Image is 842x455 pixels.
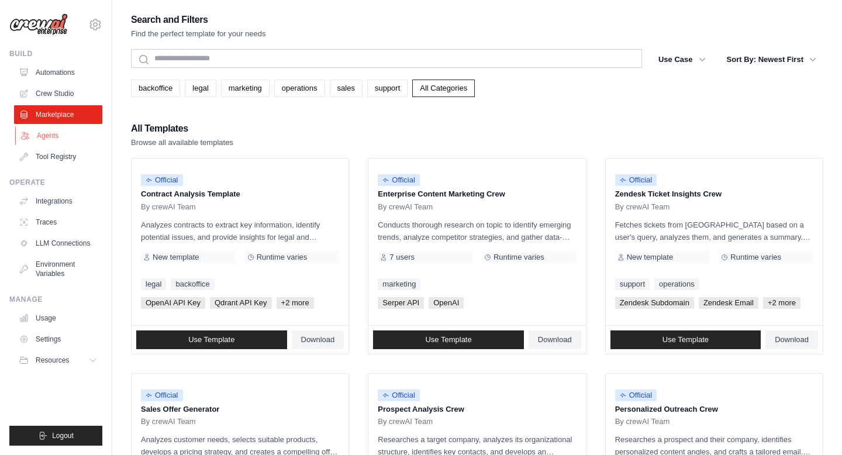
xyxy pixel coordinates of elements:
a: Settings [14,330,102,349]
a: backoffice [171,278,214,290]
p: Contract Analysis Template [141,188,339,200]
p: Fetches tickets from [GEOGRAPHIC_DATA] based on a user's query, analyzes them, and generates a su... [615,219,813,243]
a: LLM Connections [14,234,102,253]
a: Environment Variables [14,255,102,283]
a: backoffice [131,80,180,97]
a: marketing [378,278,420,290]
h2: Search and Filters [131,12,266,28]
span: Use Template [425,335,471,344]
span: 7 users [389,253,415,262]
span: By crewAI Team [141,202,196,212]
a: sales [330,80,363,97]
p: Conducts thorough research on topic to identify emerging trends, analyze competitor strategies, a... [378,219,576,243]
div: Build [9,49,102,58]
span: New template [627,253,673,262]
p: Personalized Outreach Crew [615,404,813,415]
button: Sort By: Newest First [720,49,823,70]
span: Download [538,335,572,344]
span: Use Template [662,335,709,344]
p: Zendesk Ticket Insights Crew [615,188,813,200]
a: support [367,80,408,97]
a: Use Template [373,330,524,349]
span: Runtime varies [730,253,781,262]
a: operations [274,80,325,97]
span: Download [775,335,809,344]
a: support [615,278,650,290]
div: Operate [9,178,102,187]
button: Resources [14,351,102,370]
span: By crewAI Team [615,202,670,212]
button: Logout [9,426,102,446]
a: legal [141,278,166,290]
span: Logout [52,431,74,440]
span: Official [378,389,420,401]
span: Qdrant API Key [210,297,272,309]
img: Logo [9,13,68,36]
a: operations [654,278,699,290]
div: Manage [9,295,102,304]
a: Automations [14,63,102,82]
a: legal [185,80,216,97]
h2: All Templates [131,120,233,137]
span: Official [141,174,183,186]
span: Resources [36,356,69,365]
span: By crewAI Team [378,202,433,212]
a: Tool Registry [14,147,102,166]
span: Serper API [378,297,424,309]
span: Official [378,174,420,186]
span: Official [615,389,657,401]
span: Official [615,174,657,186]
a: Agents [15,126,103,145]
a: Download [765,330,818,349]
p: Find the perfect template for your needs [131,28,266,40]
a: Marketplace [14,105,102,124]
a: Use Template [610,330,761,349]
span: Official [141,389,183,401]
p: Enterprise Content Marketing Crew [378,188,576,200]
span: +2 more [277,297,314,309]
a: Usage [14,309,102,328]
span: By crewAI Team [615,417,670,426]
span: By crewAI Team [141,417,196,426]
p: Sales Offer Generator [141,404,339,415]
a: Traces [14,213,102,232]
a: marketing [221,80,270,97]
span: Zendesk Subdomain [615,297,694,309]
span: +2 more [763,297,800,309]
a: Download [529,330,581,349]
span: Runtime varies [494,253,544,262]
span: Download [301,335,335,344]
p: Prospect Analysis Crew [378,404,576,415]
a: Crew Studio [14,84,102,103]
span: New template [153,253,199,262]
span: Zendesk Email [699,297,758,309]
span: Use Template [188,335,234,344]
a: All Categories [412,80,475,97]
span: Runtime varies [257,253,308,262]
p: Analyzes contracts to extract key information, identify potential issues, and provide insights fo... [141,219,339,243]
span: OpenAI [429,297,464,309]
button: Use Case [651,49,713,70]
a: Use Template [136,330,287,349]
p: Browse all available templates [131,137,233,149]
span: By crewAI Team [378,417,433,426]
a: Download [292,330,344,349]
a: Integrations [14,192,102,211]
span: OpenAI API Key [141,297,205,309]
